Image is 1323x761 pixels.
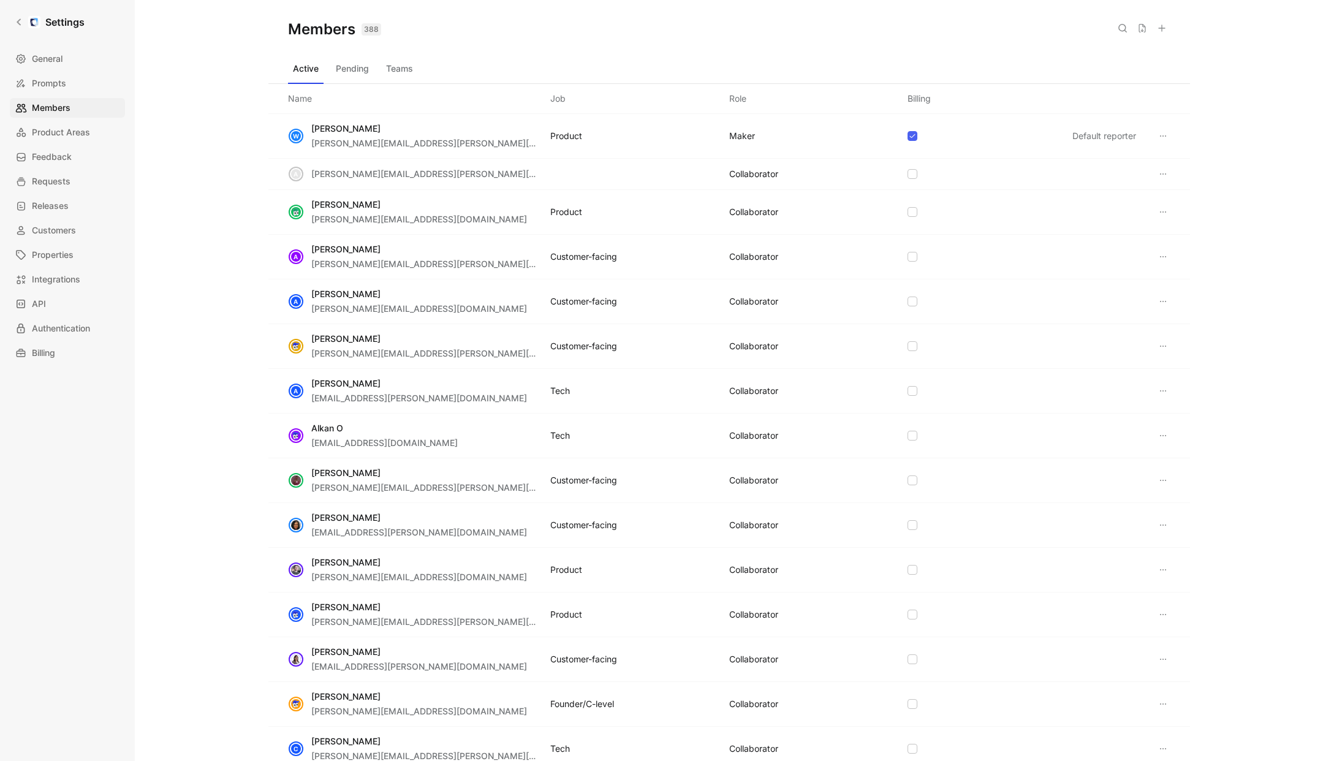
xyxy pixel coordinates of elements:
[550,562,582,577] div: Product
[550,129,582,143] div: Product
[311,736,381,746] span: [PERSON_NAME]
[729,562,778,577] div: COLLABORATOR
[729,428,778,443] div: COLLABORATOR
[311,289,381,299] span: [PERSON_NAME]
[10,10,89,34] a: Settings
[32,174,70,189] span: Requests
[32,223,76,238] span: Customers
[290,608,302,621] img: avatar
[10,123,125,142] a: Product Areas
[311,482,596,493] span: [PERSON_NAME][EMAIL_ADDRESS][PERSON_NAME][DOMAIN_NAME]
[311,333,381,344] span: [PERSON_NAME]
[311,303,527,314] span: [PERSON_NAME][EMAIL_ADDRESS][DOMAIN_NAME]
[311,348,596,358] span: [PERSON_NAME][EMAIL_ADDRESS][PERSON_NAME][DOMAIN_NAME]
[550,607,582,622] div: Product
[290,474,302,487] img: avatar
[550,205,582,219] div: Product
[311,572,527,582] span: [PERSON_NAME][EMAIL_ADDRESS][DOMAIN_NAME]
[311,691,381,702] span: [PERSON_NAME]
[550,249,617,264] div: Customer-facing
[311,661,527,672] span: [EMAIL_ADDRESS][PERSON_NAME][DOMAIN_NAME]
[311,527,527,537] span: [EMAIL_ADDRESS][PERSON_NAME][DOMAIN_NAME]
[311,616,596,627] span: [PERSON_NAME][EMAIL_ADDRESS][PERSON_NAME][DOMAIN_NAME]
[288,59,324,78] button: Active
[311,199,381,210] span: [PERSON_NAME]
[550,428,570,443] div: Tech
[10,196,125,216] a: Releases
[290,430,302,442] img: avatar
[550,518,617,532] div: Customer-facing
[311,123,381,134] span: [PERSON_NAME]
[311,706,527,716] span: [PERSON_NAME][EMAIL_ADDRESS][DOMAIN_NAME]
[311,512,381,523] span: [PERSON_NAME]
[290,385,302,397] div: A
[550,741,570,756] div: Tech
[729,607,778,622] div: COLLABORATOR
[729,167,778,181] div: COLLABORATOR
[729,652,778,667] div: COLLABORATOR
[290,743,302,755] div: C
[290,295,302,308] div: A
[290,564,302,576] img: avatar
[32,272,80,287] span: Integrations
[10,294,125,314] a: API
[550,384,570,398] div: Tech
[10,74,125,93] a: Prompts
[729,205,778,219] div: COLLABORATOR
[311,393,527,403] span: [EMAIL_ADDRESS][PERSON_NAME][DOMAIN_NAME]
[1072,131,1136,141] span: Default reporter
[10,221,125,240] a: Customers
[550,294,617,309] div: Customer-facing
[290,698,302,710] img: avatar
[729,294,778,309] div: COLLABORATOR
[908,91,931,106] div: Billing
[311,138,596,148] span: [PERSON_NAME][EMAIL_ADDRESS][PERSON_NAME][DOMAIN_NAME]
[550,697,614,711] div: Founder/C-level
[32,51,63,66] span: General
[311,378,381,388] span: [PERSON_NAME]
[311,168,596,179] span: [PERSON_NAME][EMAIL_ADDRESS][PERSON_NAME][DOMAIN_NAME]
[10,147,125,167] a: Feedback
[32,150,72,164] span: Feedback
[288,20,381,39] h1: Members
[311,602,381,612] span: [PERSON_NAME]
[10,319,125,338] a: Authentication
[10,270,125,289] a: Integrations
[550,473,617,488] div: Customer-facing
[32,346,55,360] span: Billing
[381,59,418,78] button: Teams
[311,437,458,448] span: [EMAIL_ADDRESS][DOMAIN_NAME]
[550,339,617,354] div: Customer-facing
[311,423,343,433] span: Alkan O
[362,23,381,36] div: 388
[550,91,566,106] div: Job
[45,15,85,29] h1: Settings
[32,125,90,140] span: Product Areas
[311,646,381,657] span: [PERSON_NAME]
[729,129,755,143] div: MAKER
[32,297,46,311] span: API
[32,76,66,91] span: Prompts
[550,652,617,667] div: Customer-facing
[290,130,302,142] div: W
[311,259,596,269] span: [PERSON_NAME][EMAIL_ADDRESS][PERSON_NAME][DOMAIN_NAME]
[311,751,596,761] span: [PERSON_NAME][EMAIL_ADDRESS][PERSON_NAME][DOMAIN_NAME]
[290,519,302,531] img: avatar
[290,168,302,180] div: a
[729,91,746,106] div: Role
[10,98,125,118] a: Members
[10,49,125,69] a: General
[32,199,69,213] span: Releases
[290,340,302,352] img: avatar
[10,343,125,363] a: Billing
[729,249,778,264] div: COLLABORATOR
[32,100,70,115] span: Members
[729,473,778,488] div: COLLABORATOR
[311,214,527,224] span: [PERSON_NAME][EMAIL_ADDRESS][DOMAIN_NAME]
[729,518,778,532] div: COLLABORATOR
[729,697,778,711] div: COLLABORATOR
[311,557,381,567] span: [PERSON_NAME]
[331,59,374,78] button: Pending
[290,206,302,218] img: avatar
[729,384,778,398] div: COLLABORATOR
